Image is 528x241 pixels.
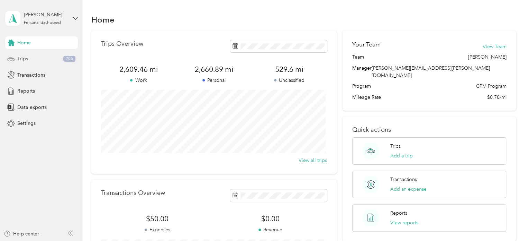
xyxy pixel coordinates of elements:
[101,40,143,48] p: Trips Overview
[176,77,252,84] p: Personal
[468,53,506,61] span: [PERSON_NAME]
[91,16,115,23] h1: Home
[372,65,490,78] span: [PERSON_NAME][EMAIL_ADDRESS][PERSON_NAME][DOMAIN_NAME]
[390,143,401,150] p: Trips
[17,87,35,95] span: Reports
[390,152,413,160] button: Add a trip
[4,230,39,238] button: Help center
[390,186,427,193] button: Add an expense
[252,64,327,74] span: 529.6 mi
[476,83,506,90] span: CPM Program
[214,226,327,233] p: Revenue
[390,209,407,217] p: Reports
[17,104,47,111] span: Data exports
[252,77,327,84] p: Unclassified
[24,21,61,25] div: Personal dashboard
[487,94,506,101] span: $0.70/mi
[101,64,176,74] span: 2,609.46 mi
[390,219,418,226] button: View reports
[352,53,364,61] span: Team
[101,226,214,233] p: Expenses
[299,157,327,164] button: View all trips
[101,214,214,224] span: $50.00
[352,94,381,101] span: Mileage Rate
[17,55,28,62] span: Trips
[214,214,327,224] span: $0.00
[352,126,506,134] p: Quick actions
[63,56,75,62] span: 206
[17,71,45,79] span: Transactions
[352,64,372,79] span: Manager
[17,120,36,127] span: Settings
[352,83,371,90] span: Program
[24,11,67,18] div: [PERSON_NAME]
[352,40,381,49] h2: Your Team
[101,77,176,84] p: Work
[101,189,165,197] p: Transactions Overview
[489,202,528,241] iframe: Everlance-gr Chat Button Frame
[176,64,252,74] span: 2,660.89 mi
[482,43,506,50] button: View Team
[17,39,31,46] span: Home
[390,176,417,183] p: Transactions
